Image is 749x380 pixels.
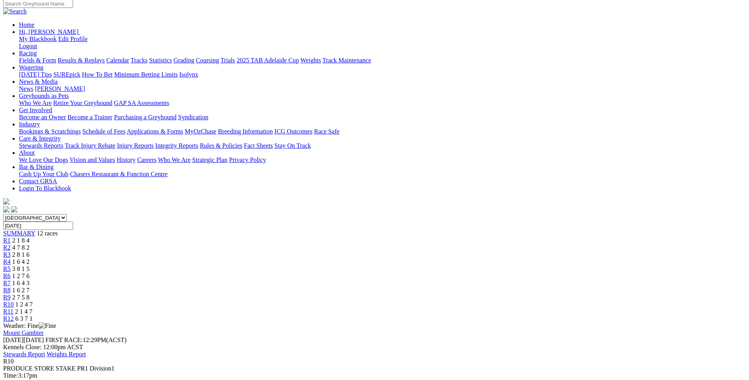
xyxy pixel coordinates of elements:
[19,36,57,42] a: My Blackbook
[82,71,113,78] a: How To Bet
[116,156,135,163] a: History
[314,128,339,135] a: Race Safe
[19,71,52,78] a: [DATE] Tips
[15,315,33,322] span: 6 3 7 1
[3,294,11,301] span: R9
[114,100,169,106] a: GAP SA Assessments
[35,85,85,92] a: [PERSON_NAME]
[3,237,11,244] a: R1
[185,128,216,135] a: MyOzChase
[58,36,88,42] a: Edit Profile
[19,142,63,149] a: Stewards Reports
[19,149,35,156] a: About
[323,57,371,64] a: Track Maintenance
[155,142,198,149] a: Integrity Reports
[237,57,299,64] a: 2025 TAB Adelaide Cup
[12,273,30,279] span: 1 2 7 6
[19,71,746,78] div: Wagering
[3,265,11,272] a: R5
[19,156,68,163] a: We Love Our Dogs
[178,114,208,120] a: Syndication
[19,50,37,56] a: Racing
[3,351,45,357] a: Stewards Report
[12,287,30,293] span: 1 6 2 7
[3,222,73,230] input: Select date
[45,337,127,343] span: 12:29PM(ACST)
[19,128,81,135] a: Bookings & Scratchings
[127,128,183,135] a: Applications & Forms
[274,142,311,149] a: Stay On Track
[19,178,57,184] a: Contact GRSA
[3,322,56,329] span: Weather: Fine
[19,85,33,92] a: News
[19,128,746,135] div: Industry
[19,57,746,64] div: Racing
[3,358,14,365] span: R10
[3,301,14,308] a: R10
[117,142,154,149] a: Injury Reports
[12,258,30,265] span: 1 6 4 2
[3,244,11,251] a: R2
[3,308,13,315] a: R11
[19,171,68,177] a: Cash Up Your Club
[3,280,11,286] a: R7
[45,337,83,343] span: FIRST RACE:
[39,322,56,329] img: Fine
[3,230,35,237] a: SUMMARY
[69,156,115,163] a: Vision and Values
[12,265,30,272] span: 3 8 1 5
[3,372,18,379] span: Time:
[3,287,11,293] a: R8
[70,171,167,177] a: Chasers Restaurant & Function Centre
[179,71,198,78] a: Isolynx
[19,171,746,178] div: Bar & Dining
[196,57,219,64] a: Coursing
[300,57,321,64] a: Weights
[106,57,129,64] a: Calendar
[19,78,58,85] a: News & Media
[82,128,125,135] a: Schedule of Fees
[174,57,194,64] a: Grading
[19,164,54,170] a: Bar & Dining
[11,206,17,213] img: twitter.svg
[3,273,11,279] span: R6
[37,230,58,237] span: 12 races
[3,372,746,379] div: 3:17pm
[65,142,115,149] a: Track Injury Rebate
[19,114,66,120] a: Become an Owner
[68,114,113,120] a: Become a Trainer
[19,57,56,64] a: Fields & Form
[19,64,43,71] a: Wagering
[15,301,33,308] span: 1 2 4 7
[19,28,79,35] span: Hi, [PERSON_NAME]
[131,57,148,64] a: Tracks
[200,142,242,149] a: Rules & Policies
[19,36,746,50] div: Hi, [PERSON_NAME]
[3,206,9,213] img: facebook.svg
[19,114,746,121] div: Get Involved
[19,92,69,99] a: Greyhounds as Pets
[3,8,27,15] img: Search
[53,100,113,106] a: Retire Your Greyhound
[149,57,172,64] a: Statistics
[114,71,178,78] a: Minimum Betting Limits
[19,185,71,192] a: Login To Blackbook
[3,198,9,205] img: logo-grsa-white.png
[47,351,86,357] a: Weights Report
[137,156,156,163] a: Careers
[19,156,746,164] div: About
[114,114,176,120] a: Purchasing a Greyhound
[3,329,44,336] a: Mount Gambier
[3,315,14,322] a: R12
[3,365,746,372] div: PRODUCE STORE STAKE PR1 Division1
[53,71,80,78] a: SUREpick
[3,251,11,258] a: R3
[19,85,746,92] div: News & Media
